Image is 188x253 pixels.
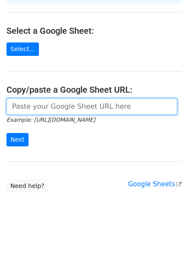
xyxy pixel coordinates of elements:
a: Google Sheets [128,180,182,188]
a: Need help? [6,179,48,193]
h4: Copy/paste a Google Sheet URL: [6,84,182,95]
h4: Select a Google Sheet: [6,26,182,36]
small: Example: [URL][DOMAIN_NAME] [6,117,95,123]
input: Paste your Google Sheet URL here [6,98,177,115]
input: Next [6,133,29,146]
a: Select... [6,42,39,56]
